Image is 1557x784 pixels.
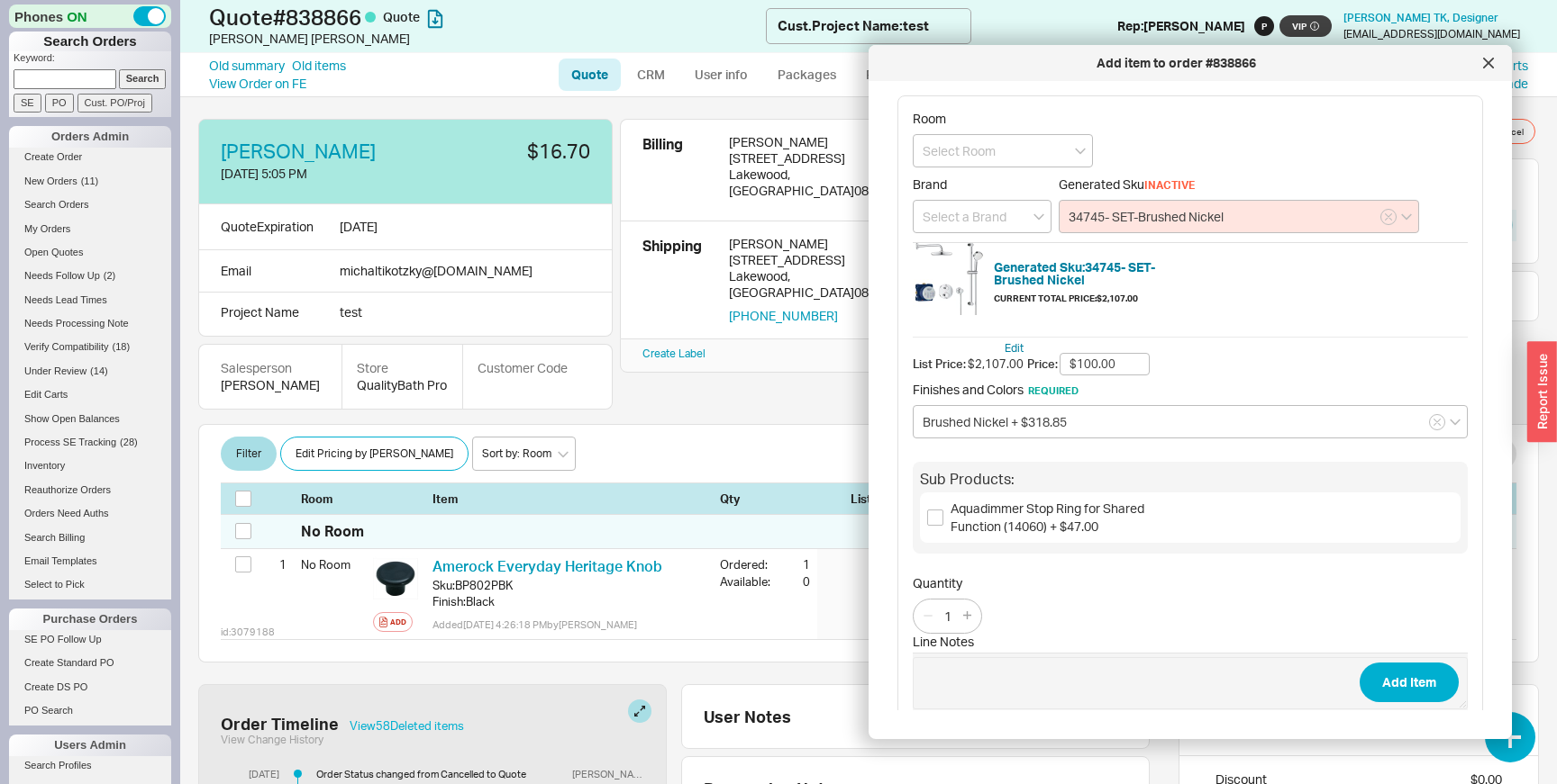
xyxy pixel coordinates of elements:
a: Rooms [853,59,921,91]
div: Finish : Black [432,593,706,609]
a: Process SE Tracking(28) [9,433,171,452]
div: Email [221,261,251,281]
div: Item [432,491,713,507]
img: file_srrfyw [373,556,418,601]
a: [PERSON_NAME] TK, Designer [1343,12,1498,24]
button: [PHONE_NUMBER] [729,308,838,324]
span: Under Review [24,365,86,376]
button: Add Item [1360,662,1459,702]
svg: open menu [1075,148,1086,155]
span: Add Item [1382,671,1436,693]
a: Search Orders [9,195,171,214]
svg: open menu [1401,213,1412,221]
button: View Change History [221,734,323,746]
a: Create Standard PO [9,653,171,672]
a: CRM [624,59,678,91]
div: Add item to order #838866 [878,54,1474,72]
input: Select a Brand [913,200,1052,233]
div: Available: [720,573,778,590]
span: Quote [383,9,420,24]
div: [EMAIL_ADDRESS][DOMAIN_NAME] [1343,28,1520,41]
a: Needs Follow Up(2) [9,266,171,285]
div: Ordered: [720,556,778,572]
a: Amerock Everyday Heritage Knob [432,557,662,575]
div: 0 [792,573,810,590]
a: PO Search [9,701,171,720]
a: Orders Need Auths [9,504,171,523]
div: Project Name [221,303,325,321]
input: Enter 3 letters to search [1059,200,1419,233]
input: Aquadimmer Stop Ring for Shared Function (14060) + $47.00 [927,509,943,526]
div: Users Admin [9,734,171,756]
svg: open menu [1450,419,1461,426]
div: [PERSON_NAME] [565,768,644,780]
span: Needs Processing Note [24,318,129,329]
a: User info [681,59,761,91]
img: tb7f4cxtbiqpw16l4mltl8kjlw01otm6_mktb33 [913,243,985,315]
div: Add [390,615,406,629]
span: id: 3079188 [221,626,275,639]
div: Purchase Orders [9,608,171,630]
input: PO [45,94,74,113]
a: Show Open Balances [9,410,171,428]
h5: Generated Sku: 34745- SET-Brushed Nickel [994,261,1197,286]
a: Create DS PO [9,678,171,697]
span: VIP [1279,15,1332,37]
span: Generated Sku [1059,176,1144,192]
div: Lakewood , [GEOGRAPHIC_DATA] 08701 [729,268,904,301]
a: Under Review(14) [9,362,171,381]
p: Keyword: [14,51,171,69]
div: Shipping [642,236,715,324]
span: Required [1028,384,1079,397]
div: 1 [778,556,810,572]
div: Salesperson [221,359,320,377]
a: Edit Carts [9,385,171,404]
span: Process SE Tracking [24,437,116,447]
div: Qty [720,491,810,507]
div: BP802PBK [455,577,513,593]
div: No Room [301,549,366,580]
span: Room [913,111,946,126]
span: Line Notes [913,634,1468,650]
div: Billing [642,134,715,206]
div: test [340,303,552,321]
a: Open Quotes [9,243,171,262]
span: Needs Follow Up [24,270,100,281]
div: QualityBath Pro [357,376,448,394]
h6: Current Total Price: $2,107.00 [994,293,1197,302]
span: Edit Pricing by [PERSON_NAME] [296,443,453,464]
input: Select an Option [913,405,1468,438]
div: Room [301,491,366,507]
div: Lakewood , [GEOGRAPHIC_DATA] 08701 [729,167,904,199]
h1: Quote # 838866 [209,5,766,30]
a: Old items [292,57,346,75]
div: [DATE] 5:05 PM [221,165,403,183]
input: Cust. PO/Proj [77,94,152,113]
a: Packages [765,59,850,91]
a: [PERSON_NAME] [221,141,376,161]
a: SE PO Follow Up [9,630,171,649]
a: Search Billing [9,528,171,547]
div: P [1254,16,1274,36]
div: No Room [301,521,364,541]
div: 1 [264,549,287,580]
div: [PERSON_NAME] [221,376,320,394]
div: Added [DATE] 4:26:18 PM by [PERSON_NAME] [432,617,706,632]
h1: Search Orders [9,32,171,51]
div: $16.70 [417,141,590,161]
div: Phones [9,5,171,28]
span: ( 28 ) [120,437,138,447]
div: [DATE] [234,768,279,780]
div: Customer Code [478,359,568,377]
span: Price: [1027,356,1058,372]
span: ( 2 ) [104,270,115,281]
a: Select to Pick [9,575,171,594]
a: View Order on FE [209,76,306,91]
span: New Orders [24,176,77,186]
div: [PERSON_NAME] [729,236,904,252]
div: Quote Expiration [221,218,325,236]
div: $2.01 [817,556,902,572]
span: $2,107.00 [968,356,1024,372]
a: New Orders(11) [9,172,171,191]
span: Aquadimmer Stop Ring for Shared Function (14060) + $47.00 [951,500,1144,534]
